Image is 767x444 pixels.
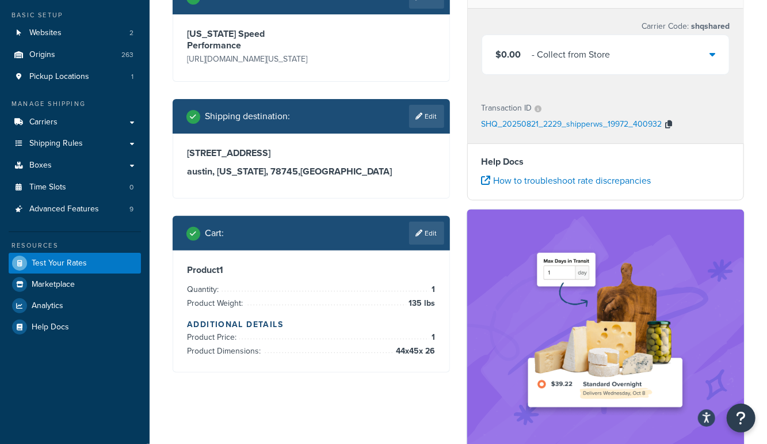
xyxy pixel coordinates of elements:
h4: Help Docs [482,155,730,169]
span: 0 [129,183,133,192]
p: SHQ_20250821_2229_shipperws_19972_400932 [482,116,662,134]
a: Analytics [9,295,141,316]
span: 1 [429,283,436,297]
li: Advanced Features [9,199,141,220]
button: Open Resource Center [727,404,755,432]
span: 1 [131,72,133,82]
p: Carrier Code: [642,18,730,35]
a: Carriers [9,112,141,133]
a: Origins263 [9,44,141,66]
span: 2 [129,28,133,38]
span: Shipping Rules [29,139,83,149]
span: Product Price: [187,331,239,343]
li: Time Slots [9,177,141,198]
span: Advanced Features [29,204,99,214]
h4: Additional Details [187,318,436,331]
span: Test Your Rates [32,259,87,268]
span: Product Dimensions: [187,345,264,357]
p: [URL][DOMAIN_NAME][US_STATE] [187,51,308,67]
span: Analytics [32,301,63,311]
a: Websites2 [9,22,141,44]
span: $0.00 [496,48,521,61]
a: Marketplace [9,274,141,295]
span: Quantity: [187,283,222,295]
span: Marketplace [32,280,75,290]
span: Pickup Locations [29,72,89,82]
div: Basic Setup [9,10,141,20]
a: Help Docs [9,317,141,337]
span: 44 x 45 x 26 [394,344,436,358]
img: feature-image-ddt-36eae7f7280da8017bfb280eaccd9c446f90b1fe08728e4019434db127062ab4.png [519,227,692,435]
h3: [US_STATE] Speed Performance [187,28,308,51]
div: - Collect from Store [532,47,610,63]
a: Pickup Locations1 [9,66,141,88]
a: Time Slots0 [9,177,141,198]
span: shqshared [689,20,730,32]
h2: Shipping destination : [205,111,290,122]
div: Manage Shipping [9,99,141,109]
li: Websites [9,22,141,44]
li: Origins [9,44,141,66]
a: Edit [409,222,444,245]
a: Advanced Features9 [9,199,141,220]
a: Test Your Rates [9,253,141,274]
span: 263 [121,50,133,60]
a: Shipping Rules [9,133,141,154]
a: Edit [409,105,444,128]
div: Resources [9,241,141,251]
span: Carriers [29,117,58,127]
span: Product Weight: [187,297,246,309]
h3: austin, [US_STATE], 78745 , [GEOGRAPHIC_DATA] [187,166,436,177]
span: Boxes [29,161,52,170]
span: 135 lbs [406,297,436,310]
span: Time Slots [29,183,66,192]
span: Origins [29,50,55,60]
span: 1 [429,331,436,344]
h3: [STREET_ADDRESS] [187,147,436,159]
p: Transaction ID [482,100,532,116]
span: 9 [129,204,133,214]
a: Boxes [9,155,141,176]
span: Help Docs [32,322,69,332]
span: Websites [29,28,62,38]
h2: Cart : [205,228,224,238]
a: How to troubleshoot rate discrepancies [482,174,651,187]
h3: Product 1 [187,264,436,276]
li: Pickup Locations [9,66,141,88]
